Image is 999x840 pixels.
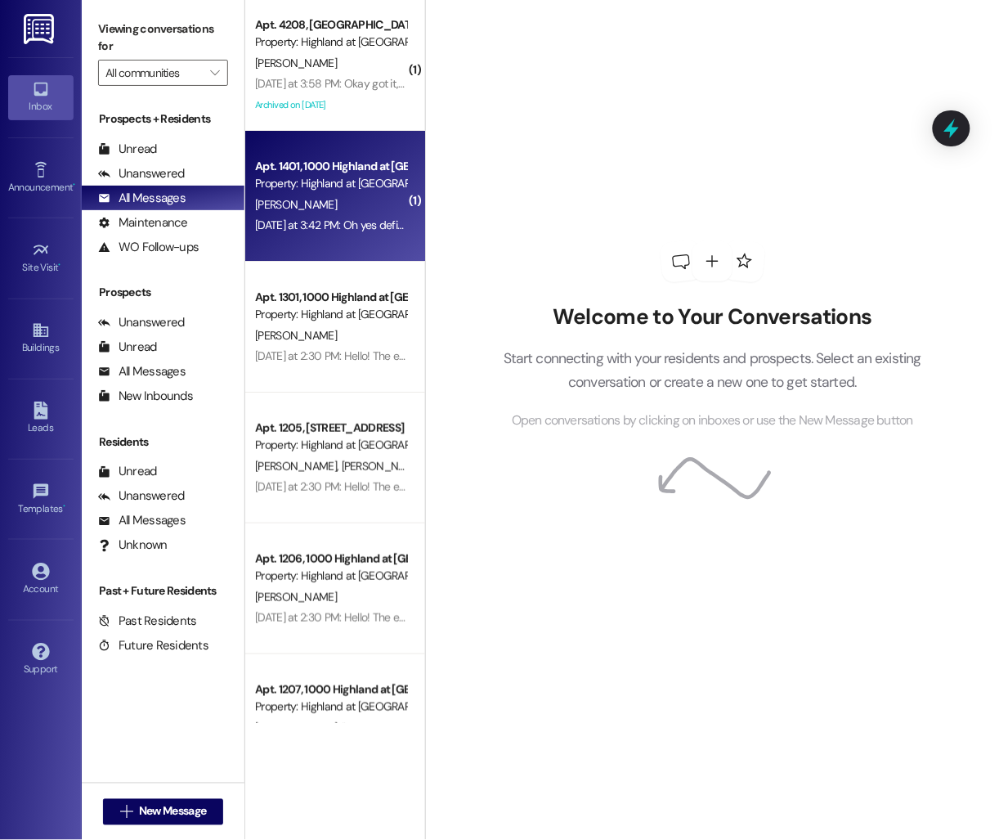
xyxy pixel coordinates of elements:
div: Apt. 1206, 1000 Highland at [GEOGRAPHIC_DATA] [255,550,406,568]
div: Archived on [DATE] [253,95,408,115]
div: WO Follow-ups [98,239,199,256]
a: Account [8,558,74,602]
i:  [120,806,132,819]
div: All Messages [98,363,186,380]
div: Property: Highland at [GEOGRAPHIC_DATA] [255,306,406,323]
div: Property: Highland at [GEOGRAPHIC_DATA] [255,34,406,51]
a: Site Visit • [8,236,74,281]
label: Viewing conversations for [98,16,228,60]
a: Leads [8,397,74,441]
img: ResiDesk Logo [24,14,57,44]
div: Residents [82,433,244,451]
span: [PERSON_NAME] [255,459,342,474]
div: All Messages [98,190,186,207]
div: Prospects + Residents [82,110,244,128]
div: Property: Highland at [GEOGRAPHIC_DATA] [255,437,406,454]
div: [DATE] at 2:30 PM: Hello! The elevator in [GEOGRAPHIC_DATA] is out of service. A technician has b... [255,348,920,363]
div: Unread [98,463,157,480]
a: Templates • [8,478,74,522]
span: New Message [139,803,206,820]
span: Open conversations by clicking on inboxes or use the New Message button [512,411,913,431]
div: [DATE] at 3:42 PM: Oh yes definitely confirm. Yes yes yes I tried several times on line and came ... [255,218,913,232]
div: [DATE] at 2:30 PM: Hello! The elevator in [GEOGRAPHIC_DATA] is out of service. A technician has b... [255,479,920,494]
span: [PERSON_NAME] Iii [255,721,345,735]
div: Unanswered [98,487,185,505]
a: Support [8,638,74,682]
input: All communities [105,60,202,86]
h2: Welcome to Your Conversations [479,304,947,330]
div: Unread [98,339,157,356]
div: Apt. 4208, [GEOGRAPHIC_DATA] at [GEOGRAPHIC_DATA] [255,16,406,34]
span: [PERSON_NAME] [342,459,428,474]
div: Unanswered [98,165,185,182]
div: Future Residents [98,637,208,654]
div: All Messages [98,512,186,529]
div: New Inbounds [98,388,193,405]
span: • [59,259,61,271]
p: Start connecting with your residents and prospects. Select an existing conversation or create a n... [479,347,947,393]
div: Unknown [98,537,168,554]
span: [PERSON_NAME] [255,197,337,212]
span: • [73,179,75,191]
div: Maintenance [98,214,188,231]
span: [PERSON_NAME] [255,590,337,604]
a: Inbox [8,75,74,119]
span: [PERSON_NAME] [255,328,337,343]
div: Past Residents [98,613,197,630]
span: [PERSON_NAME] [255,56,337,70]
span: • [63,501,65,512]
button: New Message [103,799,224,825]
div: Apt. 1205, [STREET_ADDRESS] [255,420,406,437]
div: [DATE] at 2:30 PM: Hello! The elevator in [GEOGRAPHIC_DATA] is out of service. A technician has b... [255,610,920,625]
div: Apt. 1301, 1000 Highland at [GEOGRAPHIC_DATA] [255,289,406,306]
div: Apt. 1401, 1000 Highland at [GEOGRAPHIC_DATA] [255,158,406,175]
div: Past + Future Residents [82,582,244,600]
a: Buildings [8,317,74,361]
i:  [210,66,219,79]
div: Unanswered [98,314,185,331]
div: [DATE] at 3:58 PM: Okay got it, and thank you [255,76,469,91]
div: Apt. 1207, 1000 Highland at [GEOGRAPHIC_DATA] [255,681,406,699]
div: Property: Highland at [GEOGRAPHIC_DATA] [255,568,406,585]
div: Unread [98,141,157,158]
div: Property: Highland at [GEOGRAPHIC_DATA] [255,699,406,716]
div: Prospects [82,284,244,301]
div: Property: Highland at [GEOGRAPHIC_DATA] [255,175,406,192]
